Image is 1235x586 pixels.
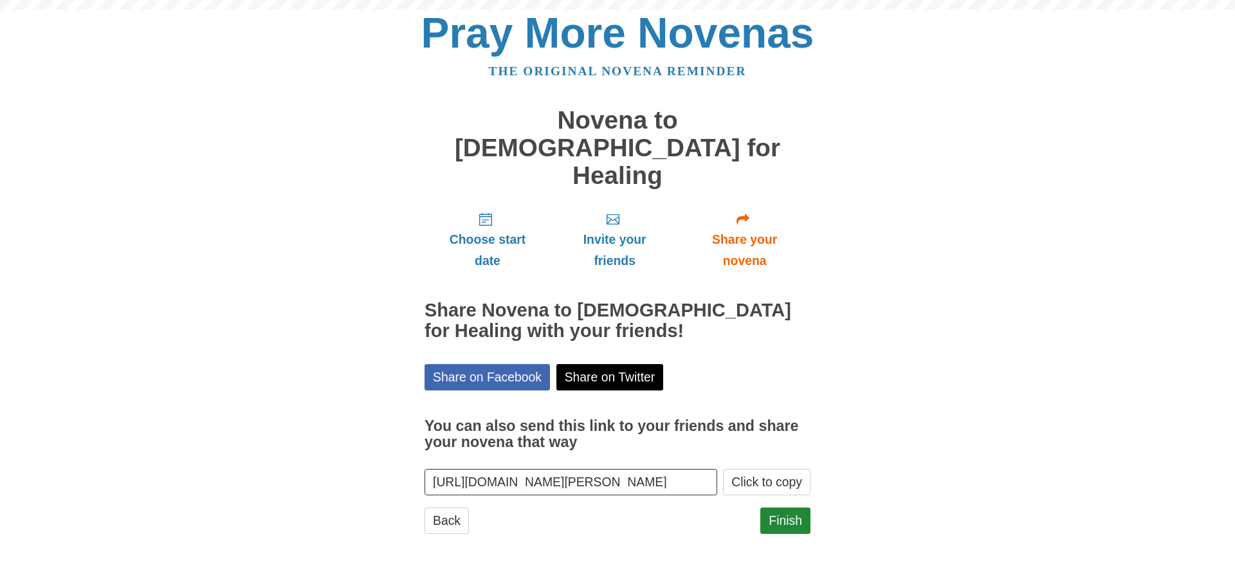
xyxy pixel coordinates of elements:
[551,202,679,279] a: Invite your friends
[437,229,538,271] span: Choose start date
[489,64,747,78] a: The original novena reminder
[563,229,666,271] span: Invite your friends
[691,229,798,271] span: Share your novena
[425,418,810,451] h3: You can also send this link to your friends and share your novena that way
[679,202,810,279] a: Share your novena
[421,9,814,57] a: Pray More Novenas
[556,364,664,390] a: Share on Twitter
[425,508,469,534] a: Back
[425,364,550,390] a: Share on Facebook
[723,469,810,495] button: Click to copy
[760,508,810,534] a: Finish
[425,107,810,189] h1: Novena to [DEMOGRAPHIC_DATA] for Healing
[425,300,810,342] h2: Share Novena to [DEMOGRAPHIC_DATA] for Healing with your friends!
[425,202,551,279] a: Choose start date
